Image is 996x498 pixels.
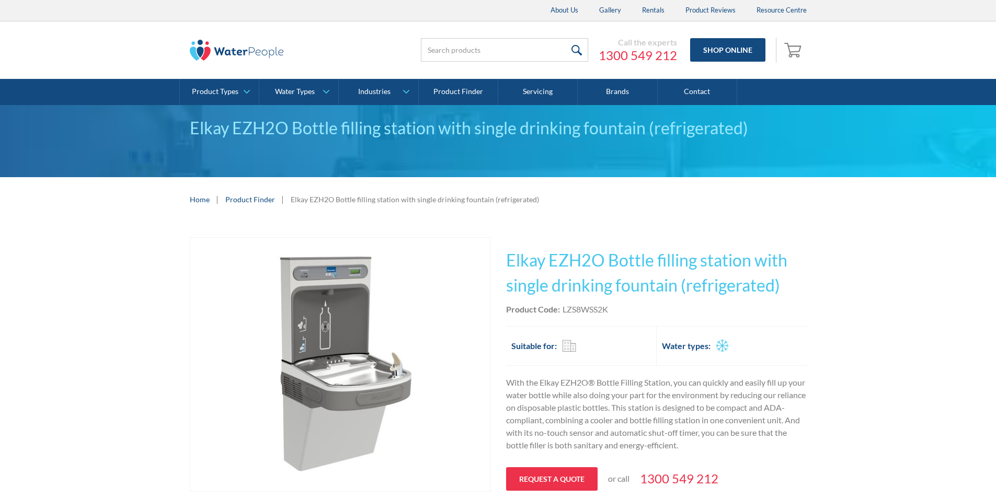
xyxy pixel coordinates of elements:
img: Elkay EZH2O Bottle filling station with single drinking fountain (refrigerated) [213,238,467,491]
img: The Water People [190,40,284,61]
a: Home [190,194,210,205]
input: Search products [421,38,588,62]
a: Request a quote [506,467,598,491]
a: Open empty cart [782,38,807,63]
a: Industries [339,79,418,105]
h2: Suitable for: [511,340,557,352]
p: or call [608,472,629,485]
div: LZS8WSS2K [563,303,608,316]
div: Elkay EZH2O Bottle filling station with single drinking fountain (refrigerated) [291,194,539,205]
a: Contact [658,79,737,105]
a: Shop Online [690,38,765,62]
div: Water Types [275,87,315,96]
div: Elkay EZH2O Bottle filling station with single drinking fountain (refrigerated) [190,115,807,141]
div: | [215,193,220,205]
a: open lightbox [190,237,490,492]
a: 1300 549 212 [640,469,718,488]
a: Product Finder [419,79,498,105]
div: | [280,193,285,205]
a: Product Finder [225,194,275,205]
div: Industries [358,87,391,96]
h2: Water types: [662,340,711,352]
a: Brands [578,79,657,105]
a: Water Types [259,79,338,105]
a: 1300 549 212 [599,48,677,63]
div: Call the experts [599,37,677,48]
a: Servicing [498,79,578,105]
h1: Elkay EZH2O Bottle filling station with single drinking fountain (refrigerated) [506,248,807,298]
div: Product Types [192,87,238,96]
strong: Product Code: [506,304,560,314]
a: Product Types [180,79,259,105]
img: shopping cart [784,41,804,58]
p: With the Elkay EZH2O® Bottle Filling Station, you can quickly and easily fill up your water bottl... [506,376,807,451]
